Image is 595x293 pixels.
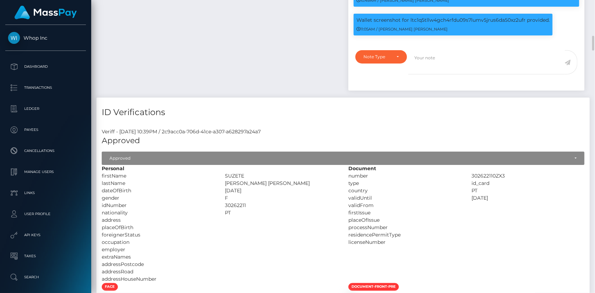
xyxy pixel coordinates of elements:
div: number [343,172,467,180]
div: SUZETE [220,172,343,180]
span: document-front-pre [348,283,399,291]
div: gender [96,194,220,202]
div: placeOfBirth [96,224,220,231]
div: validFrom [343,202,467,209]
div: processNumber [343,224,467,231]
div: dateOfBirth [96,187,220,194]
button: Note Type [355,50,407,64]
div: addressRoad [96,268,220,275]
div: PT [220,209,343,217]
div: validUntil [343,194,467,202]
p: Dashboard [8,61,83,72]
div: Note Type [363,54,391,60]
img: Whop Inc [8,32,20,44]
div: addressPostcode [96,261,220,268]
a: Payees [5,121,86,139]
p: Transactions [8,82,83,93]
div: PT [467,187,590,194]
p: Links [8,188,83,198]
div: occupation [96,239,220,246]
div: address [96,217,220,224]
h5: Approved [102,135,584,146]
div: 30262211 [220,202,343,209]
p: User Profile [8,209,83,219]
div: placeOfIssue [343,217,467,224]
strong: Document [348,165,376,172]
p: Wallet screenshot for ltc1q5tllw4gch4rfdu09s7lumv5jrus6da50xz2ufr provided. [356,16,550,24]
div: nationality [96,209,220,217]
a: Links [5,184,86,202]
p: API Keys [8,230,83,240]
div: lastName [96,180,220,187]
div: Approved [109,155,569,161]
a: Ledger [5,100,86,118]
div: firstIssue [343,209,467,217]
a: Search [5,268,86,286]
p: Taxes [8,251,83,261]
a: API Keys [5,226,86,244]
div: extraNames [96,253,220,261]
div: type [343,180,467,187]
p: Search [8,272,83,282]
a: User Profile [5,205,86,223]
div: employer [96,246,220,253]
a: Manage Users [5,163,86,181]
div: [DATE] [467,194,590,202]
div: [PERSON_NAME] [PERSON_NAME] [220,180,343,187]
small: 11:05AM / [PERSON_NAME] [PERSON_NAME] [356,27,448,32]
a: Dashboard [5,58,86,75]
p: Ledger [8,104,83,114]
div: firstName [96,172,220,180]
a: Transactions [5,79,86,96]
div: addressHouseNumber [96,275,220,283]
div: country [343,187,467,194]
div: licenseNumber [343,239,467,246]
h4: ID Verifications [102,106,584,119]
div: id_card [467,180,590,187]
strong: Personal [102,165,124,172]
p: Payees [8,125,83,135]
button: Approved [102,152,584,165]
span: Whop Inc [5,35,86,41]
div: [DATE] [220,187,343,194]
img: MassPay Logo [14,6,77,19]
div: Veriff - [DATE] 10:39PM / 2c9acc0a-706d-41ce-a307-a628297a24a7 [96,128,590,135]
div: foreignerStatus [96,231,220,239]
span: face [102,283,118,291]
a: Cancellations [5,142,86,160]
div: idNumber [96,202,220,209]
a: Taxes [5,247,86,265]
p: Cancellations [8,146,83,156]
p: Manage Users [8,167,83,177]
div: 302622110ZX3 [467,172,590,180]
div: residencePermitType [343,231,467,239]
div: F [220,194,343,202]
